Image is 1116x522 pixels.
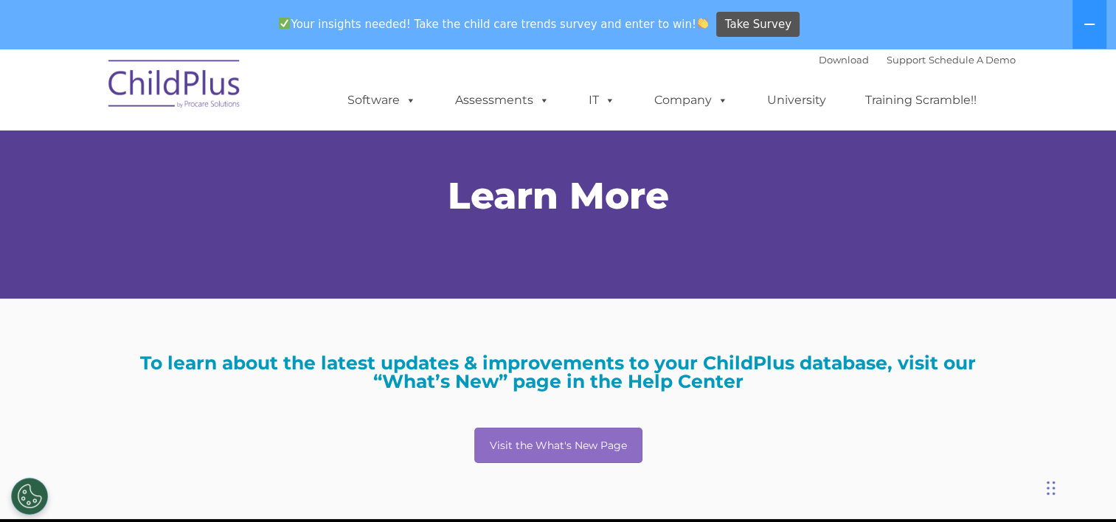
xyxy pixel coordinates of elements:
[279,18,290,29] img: ✅
[101,49,249,123] img: ChildPlus by Procare Solutions
[752,86,841,115] a: University
[11,478,48,515] button: Cookies Settings
[440,86,564,115] a: Assessments
[725,12,791,38] span: Take Survey
[333,86,431,115] a: Software
[1042,451,1116,522] iframe: Chat Widget
[574,86,630,115] a: IT
[697,18,708,29] img: 👏
[140,352,976,392] strong: To learn about the latest updates & improvements to your ChildPlus database, visit our “What’s Ne...
[640,86,743,115] a: Company
[929,54,1016,66] a: Schedule A Demo
[1047,466,1056,510] div: Drag
[474,428,642,463] a: Visit the What's New Page
[887,54,926,66] a: Support
[819,54,869,66] a: Download
[448,173,669,218] span: Learn More
[819,54,1016,66] font: |
[716,12,800,38] a: Take Survey
[273,10,715,38] span: Your insights needed! Take the child care trends survey and enter to win!
[850,86,991,115] a: Training Scramble!!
